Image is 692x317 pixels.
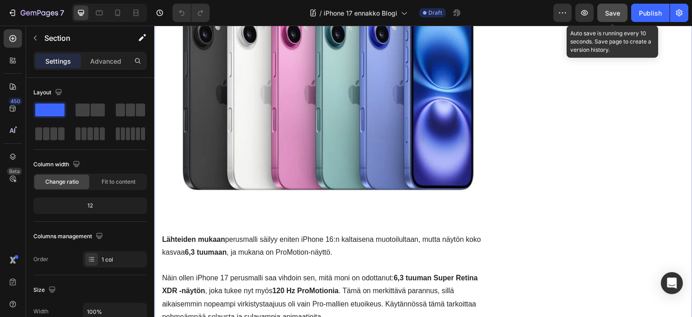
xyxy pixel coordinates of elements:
[33,284,58,296] div: Size
[45,56,71,66] p: Settings
[9,98,22,105] div: 450
[8,212,344,239] p: perusmalli säilyy eniten iPhone 16:n kaltaisena muotoilultaan, mutta näytön koko kasvaa , ja muka...
[319,8,322,18] span: /
[90,56,121,66] p: Advanced
[102,178,135,186] span: Fit to content
[33,87,64,99] div: Layout
[597,4,627,22] button: Save
[639,8,662,18] div: Publish
[44,33,119,44] p: Section
[324,8,397,18] span: iPhone 17 ennakko Blogi
[60,7,64,18] p: 7
[33,307,49,316] div: Width
[154,26,692,317] iframe: Design area
[31,228,74,235] strong: 6,3 tuumaan
[7,168,22,175] div: Beta
[605,9,620,17] span: Save
[33,158,82,171] div: Column width
[661,272,683,294] div: Open Intercom Messenger
[120,267,188,275] strong: 120 Hz ProMotionia
[102,256,145,264] div: 1 col
[8,214,72,222] strong: Lähteiden mukaan
[173,4,210,22] div: Undo/Redo
[8,254,330,275] strong: 6,3 tuuman Super Retina XDR -näytön
[4,4,68,22] button: 7
[35,199,145,212] div: 12
[631,4,670,22] button: Publish
[8,251,344,304] p: Näin ollen iPhone 17 perusmalli saa vihdoin sen, mitä moni on odottanut: , joka tukee nyt myös . ...
[45,178,79,186] span: Change ratio
[428,9,442,17] span: Draft
[33,255,49,263] div: Order
[33,230,105,243] div: Columns management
